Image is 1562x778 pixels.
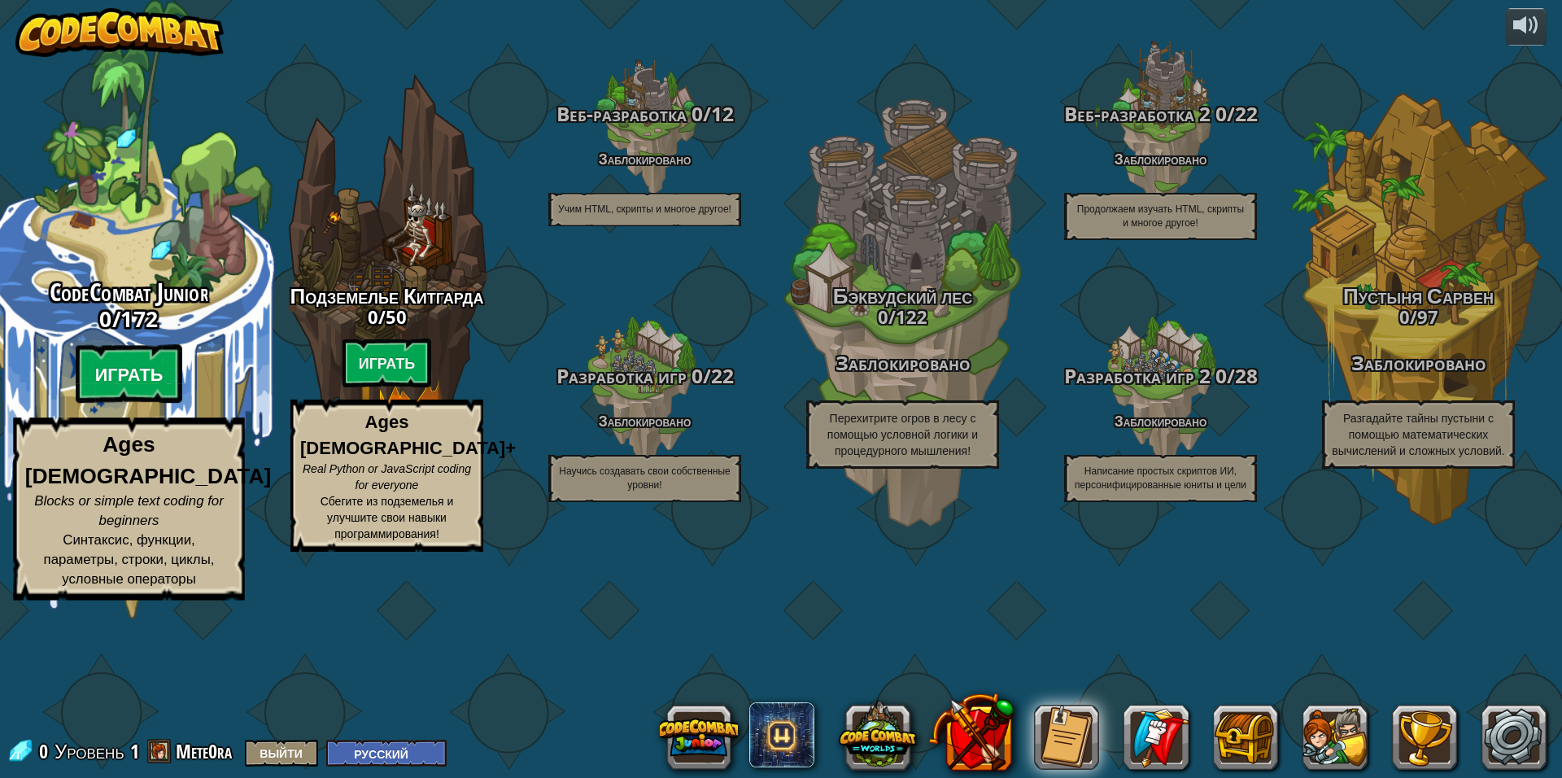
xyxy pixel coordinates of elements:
span: Перехитрите огров в лесу с помощью условной логики и процедурного мышления! [827,412,978,457]
h3: Заблокировано [774,352,1032,374]
h3: / [1289,307,1547,326]
h3: / [1032,103,1289,125]
h3: / [516,103,774,125]
h4: Заблокировано [516,151,774,167]
span: 0 [687,100,703,127]
span: 0 [878,304,888,329]
btn: Играть [76,345,183,404]
span: Синтаксис, функции, параметры, строки, циклы, условные операторы [44,532,215,587]
span: Пустыня Сарвен [1343,281,1494,310]
span: Real Python or JavaScript coding for everyone [303,462,471,492]
span: 22 [711,362,734,389]
h4: Заблокировано [1032,151,1289,167]
span: 0 [1211,100,1227,127]
span: 1 [130,738,139,764]
span: Бэквудский лес [833,281,972,310]
div: Complete previous world to unlock [258,51,516,567]
span: 0 [1399,304,1410,329]
span: Учим HTML, скрипты и многое другое! [558,203,731,215]
span: 0 [687,362,703,389]
h3: / [516,365,774,387]
h3: / [1032,365,1289,387]
span: Продолжаем изучать HTML, скрипты и многое другое! [1077,203,1244,229]
span: Веб-разработка 2 [1064,100,1211,127]
span: 97 [1417,304,1438,329]
span: Веб-разработка [556,100,687,127]
h4: Заблокировано [516,413,774,429]
span: Разгадайте тайны пустыни с помощью математических вычислений и сложных условий. [1332,412,1504,457]
h3: / [774,307,1032,326]
span: 0 [99,304,112,333]
h3: Заблокировано [1289,352,1547,374]
span: 0 [368,304,378,329]
span: 12 [711,100,734,127]
span: 172 [120,304,159,333]
span: Разработка игр [556,362,687,389]
button: Выйти [245,740,318,767]
span: 28 [1235,362,1258,389]
h3: / [258,307,516,326]
span: 0 [1211,362,1227,389]
h4: Заблокировано [1032,413,1289,429]
button: Регулировать громкость [1506,8,1547,46]
span: Подземелье Китгарда [290,281,484,310]
span: CodeCombat Junior [50,275,209,310]
span: 0 [39,738,53,764]
span: Сбегите из подземелья и улучшите свои навыки программирования! [321,495,454,540]
strong: Ages [DEMOGRAPHIC_DATA] [25,433,272,488]
span: 122 [896,304,927,329]
img: CodeCombat - Learn how to code by playing a game [15,8,224,57]
btn: Играть [343,339,432,387]
span: 22 [1235,100,1258,127]
span: Написание простых скриптов ИИ, персонифицированные юниты и цели [1075,465,1246,491]
strong: Ages [DEMOGRAPHIC_DATA]+ [300,412,516,457]
span: Blocks or simple text coding for beginners [34,493,224,528]
span: 50 [386,304,407,329]
a: Mete0ra [176,738,237,764]
span: Уровень [55,738,124,765]
span: Научись создавать свои собственные уровни! [559,465,731,491]
span: Разработка игр 2 [1064,362,1211,389]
